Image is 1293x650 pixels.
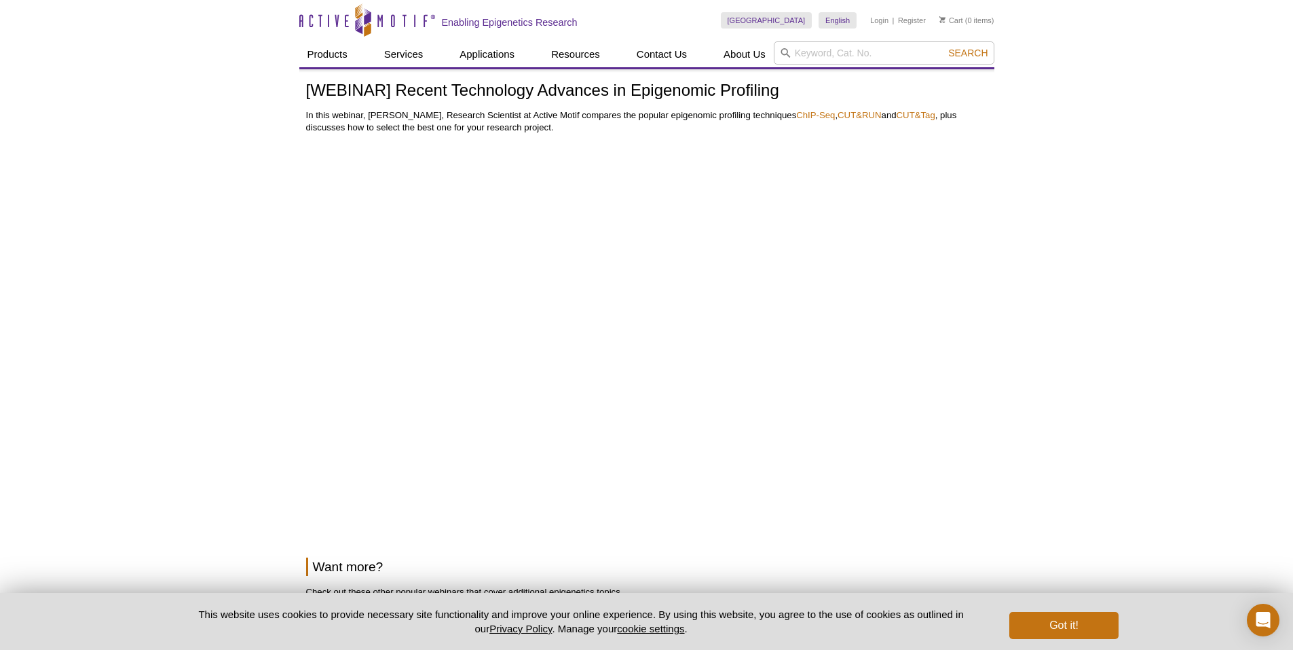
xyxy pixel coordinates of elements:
[939,16,963,25] a: Cart
[819,12,857,29] a: English
[543,41,608,67] a: Resources
[939,16,945,23] img: Your Cart
[948,48,988,58] span: Search
[306,147,988,531] iframe: Watch the webinar
[489,623,552,634] a: Privacy Policy
[893,12,895,29] li: |
[939,12,994,29] li: (0 items)
[299,41,356,67] a: Products
[897,110,935,120] a: CUT&Tag
[944,47,992,59] button: Search
[715,41,774,67] a: About Us
[774,41,994,65] input: Keyword, Cat. No.
[175,607,988,636] p: This website uses cookies to provide necessary site functionality and improve your online experie...
[838,110,881,120] a: CUT&RUN
[629,41,695,67] a: Contact Us
[1009,612,1118,639] button: Got it!
[617,623,684,634] button: cookie settings
[306,586,988,598] p: Check out these other popular webinars that cover additional epigenetics topics.
[796,110,835,120] a: ChIP-Seq
[306,109,988,134] p: In this webinar, [PERSON_NAME], Research Scientist at Active Motif compares the popular epigenomi...
[721,12,812,29] a: [GEOGRAPHIC_DATA]
[898,16,926,25] a: Register
[870,16,888,25] a: Login
[306,82,988,101] h1: [WEBINAR] Recent Technology Advances in Epigenomic Profiling
[376,41,432,67] a: Services
[442,16,578,29] h2: Enabling Epigenetics Research
[451,41,523,67] a: Applications
[306,558,988,576] h2: Want more?
[1247,604,1279,636] div: Open Intercom Messenger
